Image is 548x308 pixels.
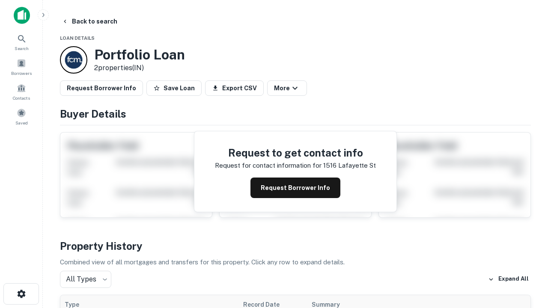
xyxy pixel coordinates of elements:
button: Back to search [58,14,121,29]
button: More [267,80,307,96]
span: Borrowers [11,70,32,77]
button: Request Borrower Info [250,178,340,198]
h4: Request to get contact info [215,145,376,160]
div: All Types [60,271,111,288]
button: Save Loan [146,80,202,96]
span: Saved [15,119,28,126]
p: Combined view of all mortgages and transfers for this property. Click any row to expand details. [60,257,531,267]
h3: Portfolio Loan [94,47,185,63]
h4: Buyer Details [60,106,531,121]
a: Borrowers [3,55,40,78]
span: Contacts [13,95,30,101]
h4: Property History [60,238,531,254]
button: Request Borrower Info [60,80,143,96]
a: Saved [3,105,40,128]
a: Search [3,30,40,53]
p: 2 properties (IN) [94,63,185,73]
button: Expand All [486,273,531,286]
p: 1516 lafayette st [323,160,376,171]
button: Export CSV [205,80,264,96]
p: Request for contact information for [215,160,322,171]
span: Loan Details [60,36,95,41]
img: capitalize-icon.png [14,7,30,24]
a: Contacts [3,80,40,103]
span: Search [15,45,29,52]
iframe: Chat Widget [505,240,548,281]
